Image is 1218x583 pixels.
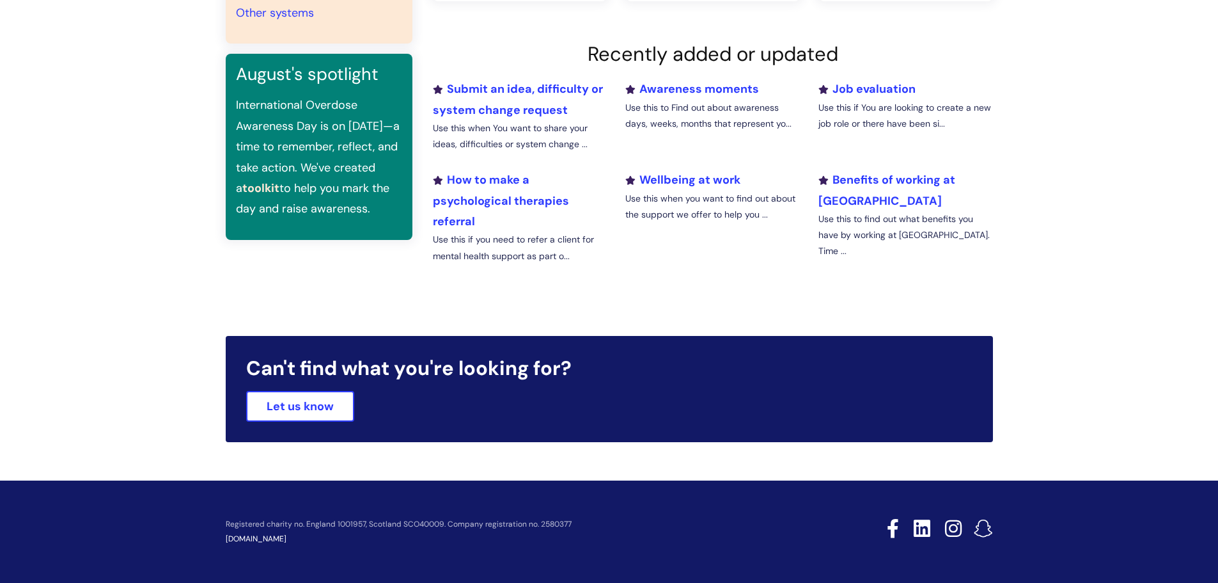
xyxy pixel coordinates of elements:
[236,95,402,219] p: International Overdose Awareness Day is on [DATE]—a time to remember, reflect, and take action. W...
[625,172,740,188] a: Wellbeing at work
[818,100,992,132] p: Use this if You are looking to create a new job role or there have been si...
[242,180,279,196] a: toolkit
[818,172,955,208] a: Benefits of working at [GEOGRAPHIC_DATA]
[236,5,314,20] a: Other systems
[433,232,607,264] p: Use this if you need to refer a client for mental health support as part o...
[625,100,799,132] p: Use this to Find out about awareness days, weeks, months that represent yo...
[433,42,993,66] h2: Recently added or updated
[433,81,603,117] a: Submit an idea, difficulty or system change request
[625,81,759,97] a: Awareness moments
[236,64,402,84] h3: August's spotlight
[226,534,286,544] a: [DOMAIN_NAME]
[433,172,569,229] a: How to make a psychological therapies referral
[433,120,607,152] p: Use this when You want to share your ideas, difficulties or system change ...
[818,81,916,97] a: Job evaluation
[246,391,354,422] a: Let us know
[818,211,992,260] p: Use this to find out what benefits you have by working at [GEOGRAPHIC_DATA]. Time ...
[246,356,972,380] h2: Can't find what you're looking for?
[625,191,799,223] p: Use this when you want to find out about the support we offer to help you ...
[226,520,796,529] p: Registered charity no. England 1001957, Scotland SCO40009. Company registration no. 2580377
